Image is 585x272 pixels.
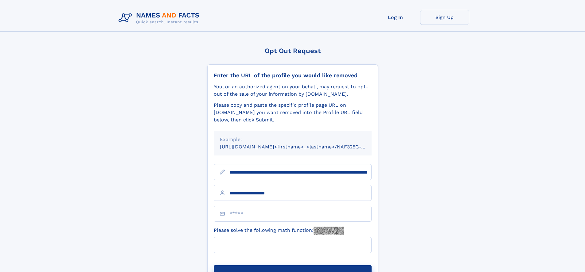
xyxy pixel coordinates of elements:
[214,83,372,98] div: You, or an authorized agent on your behalf, may request to opt-out of the sale of your informatio...
[214,227,344,235] label: Please solve the following math function:
[214,102,372,124] div: Please copy and paste the specific profile page URL on [DOMAIN_NAME] you want removed into the Pr...
[207,47,378,55] div: Opt Out Request
[116,10,205,26] img: Logo Names and Facts
[214,72,372,79] div: Enter the URL of the profile you would like removed
[420,10,469,25] a: Sign Up
[220,144,383,150] small: [URL][DOMAIN_NAME]<firstname>_<lastname>/NAF325G-xxxxxxxx
[220,136,365,143] div: Example:
[371,10,420,25] a: Log In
